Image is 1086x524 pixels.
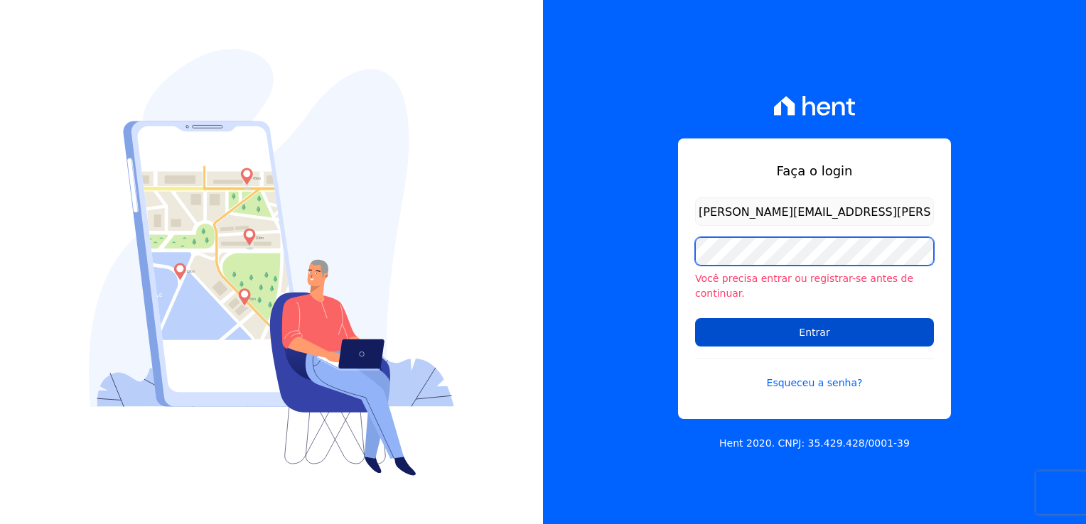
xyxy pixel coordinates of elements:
[695,358,934,391] a: Esqueceu a senha?
[719,436,910,451] p: Hent 2020. CNPJ: 35.429.428/0001-39
[695,197,934,226] input: Email
[695,318,934,346] input: Entrar
[89,49,454,476] img: Login
[695,161,934,180] h1: Faça o login
[695,271,934,301] li: Você precisa entrar ou registrar-se antes de continuar.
